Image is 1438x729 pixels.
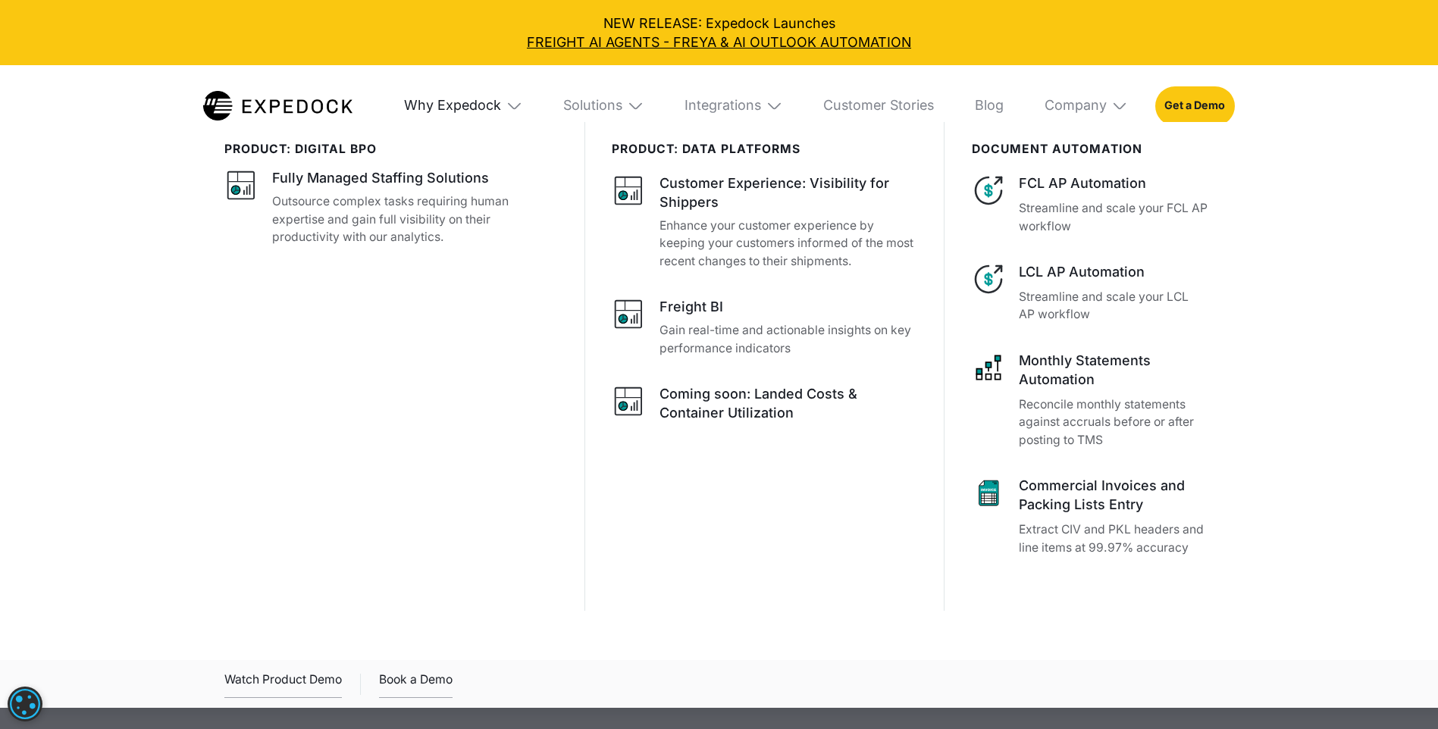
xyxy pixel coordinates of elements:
[14,33,1424,52] a: FREIGHT AI AGENTS - FREYA & AI OUTLOOK AUTOMATION
[972,262,1214,324] a: LCL AP AutomationStreamline and scale your LCL AP workflow
[1362,656,1438,729] iframe: Chat Widget
[563,97,622,114] div: Solutions
[1019,396,1213,449] p: Reconcile monthly statements against accruals before or after posting to TMS
[224,142,557,157] div: product: digital bpo
[972,351,1214,449] a: Monthly Statements AutomationReconcile monthly statements against accruals before or after postin...
[404,97,501,114] div: Why Expedock
[1031,65,1142,146] div: Company
[1019,262,1213,281] div: LCL AP Automation
[1019,521,1213,556] p: Extract CIV and PKL headers and line items at 99.97% accuracy
[1019,476,1213,514] div: Commercial Invoices and Packing Lists Entry
[1045,97,1107,114] div: Company
[224,670,342,698] div: Watch Product Demo
[671,65,796,146] div: Integrations
[1019,199,1213,235] p: Streamline and scale your FCL AP workflow
[1019,288,1213,324] p: Streamline and scale your LCL AP workflow
[1019,351,1213,389] div: Monthly Statements Automation
[1019,174,1213,192] div: FCL AP Automation
[659,321,916,357] p: Gain real-time and actionable insights on key performance indicators
[272,168,489,187] div: Fully Managed Staffing Solutions
[272,192,557,246] p: Outsource complex tasks requiring human expertise and gain full visibility on their productivity ...
[659,384,916,422] div: Coming soon: Landed Costs & Container Utilization
[612,297,916,357] a: Freight BIGain real-time and actionable insights on key performance indicators
[659,297,723,316] div: Freight BI
[379,670,453,698] a: Book a Demo
[972,174,1214,235] a: FCL AP AutomationStreamline and scale your FCL AP workflow
[961,65,1017,146] a: Blog
[14,14,1424,52] div: NEW RELEASE: Expedock Launches
[390,65,536,146] div: Why Expedock
[612,142,916,157] div: PRODUCT: data platforms
[224,670,342,698] a: open lightbox
[685,97,761,114] div: Integrations
[659,217,916,271] p: Enhance your customer experience by keeping your customers informed of the most recent changes to...
[972,476,1214,556] a: Commercial Invoices and Packing Lists EntryExtract CIV and PKL headers and line items at 99.97% a...
[1362,656,1438,729] div: Chatwidget
[224,168,557,246] a: Fully Managed Staffing SolutionsOutsource complex tasks requiring human expertise and gain full v...
[810,65,948,146] a: Customer Stories
[659,174,916,211] div: Customer Experience: Visibility for Shippers
[612,384,916,427] a: Coming soon: Landed Costs & Container Utilization
[972,142,1214,157] div: document automation
[1155,86,1235,126] a: Get a Demo
[612,174,916,270] a: Customer Experience: Visibility for ShippersEnhance your customer experience by keeping your cust...
[550,65,657,146] div: Solutions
